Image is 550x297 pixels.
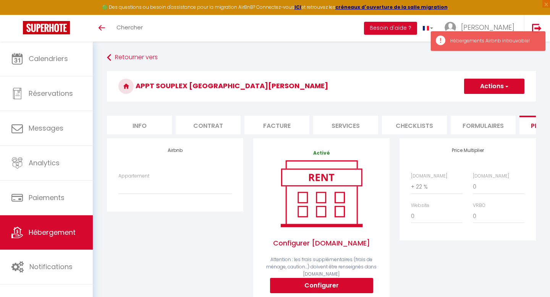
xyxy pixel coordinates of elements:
[450,37,537,45] div: Hébergements Airbnb introuvable!
[29,89,73,98] span: Réservations
[118,173,149,180] label: Appartement
[29,54,68,63] span: Calendriers
[445,22,456,33] img: ...
[116,23,143,31] span: Chercher
[266,256,377,277] span: Attention : les frais supplémentaires (frais de ménage, caution...) doivent être renseignés dans ...
[265,150,378,157] p: Activé
[29,262,73,271] span: Notifications
[244,116,309,134] li: Facture
[364,22,417,35] button: Besoin d'aide ?
[439,15,524,42] a: ... [PERSON_NAME]
[265,230,378,256] span: Configurer [DOMAIN_NAME]
[29,228,76,237] span: Hébergement
[532,23,542,33] img: logout
[473,202,485,209] label: VRBO
[313,116,378,134] li: Services
[118,148,232,153] h4: Airbnb
[335,4,448,10] a: créneaux d'ouverture de la salle migration
[411,148,524,153] h4: Price Multiplier
[411,202,429,209] label: Website
[464,79,524,94] button: Actions
[411,173,447,180] label: [DOMAIN_NAME]
[23,21,70,34] img: Super Booking
[270,278,373,293] button: Configurer
[107,51,536,65] a: Retourner vers
[473,173,509,180] label: [DOMAIN_NAME]
[29,158,60,168] span: Analytics
[273,157,370,230] img: rent.png
[107,116,172,134] li: Info
[461,23,514,32] span: [PERSON_NAME]
[6,3,29,26] button: Ouvrir le widget de chat LiveChat
[382,116,447,134] li: Checklists
[451,116,516,134] li: Formulaires
[111,15,149,42] a: Chercher
[294,4,301,10] a: ICI
[107,71,536,102] h3: Appt SOUPLEX [GEOGRAPHIC_DATA][PERSON_NAME]
[29,193,65,202] span: Paiements
[29,123,63,133] span: Messages
[176,116,241,134] li: Contrat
